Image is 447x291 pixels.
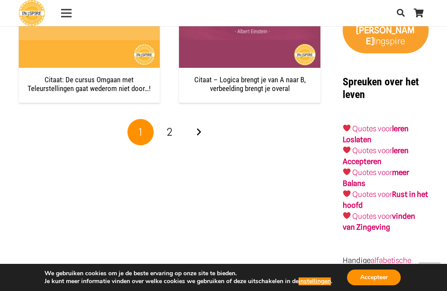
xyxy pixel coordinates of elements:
[157,119,183,145] a: Pagina 2
[392,3,409,24] a: Zoeken
[194,75,306,93] a: Citaat – Logica brengt je van A naar B, verbeelding brengt je overal
[343,168,351,175] img: ❤
[352,146,392,155] a: Quotes voor
[343,256,411,276] a: alfabetische spreukenlijst
[343,190,351,197] img: ❤
[343,146,351,154] img: ❤
[347,270,401,285] button: Accepteer
[356,14,415,46] strong: van [PERSON_NAME]
[343,146,409,166] a: leren Accepteren
[45,270,332,277] p: We gebruiken cookies om je de beste ervaring op onze site te bieden.
[343,212,351,219] img: ❤
[343,255,429,288] p: Handige - deel jouw favoriete Ingspire quote!
[55,2,77,24] a: Menu
[167,126,172,138] span: 2
[343,76,419,101] strong: Spreuken over het leven
[343,124,351,132] img: ❤
[299,277,331,285] button: instellingen
[343,168,409,188] a: Quotes voormeer Balans
[419,263,440,284] a: Terug naar top
[343,212,415,231] strong: vinden van Zingeving
[28,75,151,93] a: Citaat: De cursus Omgaan met Teleurstellingen gaat wederom niet door…!
[343,124,409,144] a: leren Loslaten
[343,190,428,210] strong: Rust in het hoofd
[127,119,154,145] span: Pagina 1
[343,212,415,231] a: Quotes voorvinden van Zingeving
[45,277,332,285] p: Je kunt meer informatie vinden over welke cookies we gebruiken of deze uitschakelen in de .
[343,190,428,210] a: Quotes voorRust in het hoofd
[343,168,409,188] strong: meer Balans
[138,126,142,138] span: 1
[352,124,392,133] a: Quotes voor
[343,7,429,53] a: Quotes van [PERSON_NAME]Ingspire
